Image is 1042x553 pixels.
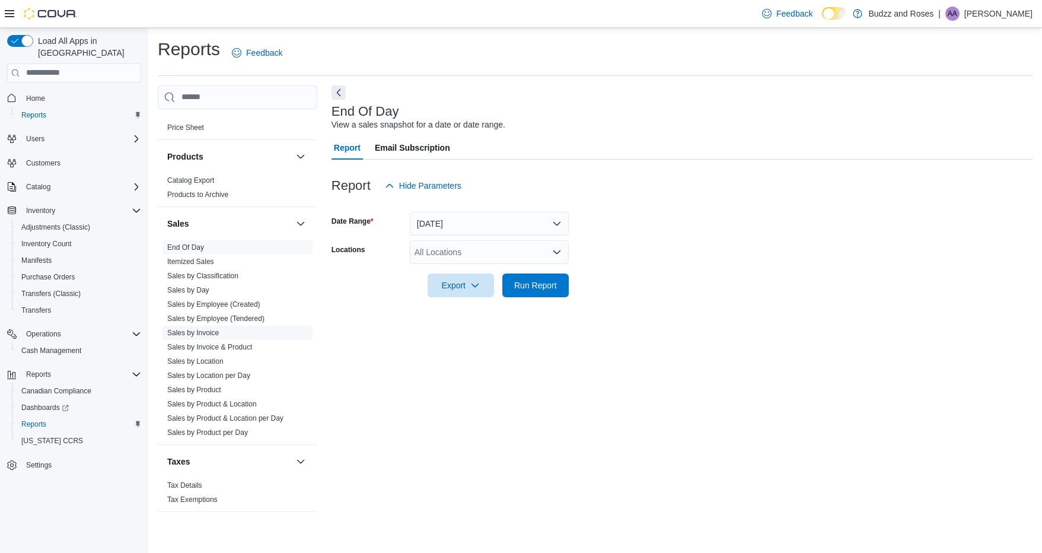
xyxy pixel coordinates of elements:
span: Purchase Orders [21,272,75,282]
a: Products to Archive [167,190,228,199]
a: Sales by Product & Location per Day [167,414,283,422]
h1: Reports [158,37,220,61]
a: Price Sheet [167,123,204,132]
span: Dashboards [21,403,69,412]
span: Reports [17,108,141,122]
a: Feedback [757,2,817,26]
button: Next [332,85,346,100]
p: Budzz and Roses [868,7,933,21]
button: Inventory [21,204,60,218]
span: Sales by Location [167,357,224,366]
span: Home [26,94,45,103]
span: Catalog Export [167,176,214,185]
span: Sales by Product & Location per Day [167,414,283,423]
label: Locations [332,245,365,255]
span: Washington CCRS [17,434,141,448]
a: Customers [21,156,65,170]
span: Users [26,134,44,144]
button: Settings [2,456,146,473]
span: Users [21,132,141,146]
button: Customers [2,154,146,171]
h3: Taxes [167,456,190,468]
span: Sales by Invoice & Product [167,342,252,352]
button: Canadian Compliance [12,383,146,399]
span: Transfers [21,306,51,315]
h3: Report [332,179,371,193]
a: Home [21,91,50,106]
span: Sales by Product per Day [167,428,248,437]
span: Report [334,136,361,160]
span: Email Subscription [375,136,450,160]
span: Settings [21,457,141,472]
button: Users [21,132,49,146]
a: Transfers (Classic) [17,287,85,301]
button: Products [294,150,308,164]
button: Hide Parameters [380,174,466,198]
a: Reports [17,417,51,431]
a: Transfers [17,303,56,317]
span: Canadian Compliance [21,386,91,396]
img: Cova [24,8,77,20]
span: Inventory Count [21,239,72,249]
span: Reports [26,370,51,379]
span: AA [948,7,957,21]
span: Customers [26,158,60,168]
span: Cash Management [17,344,141,358]
button: Operations [21,327,66,341]
button: Adjustments (Classic) [12,219,146,236]
span: Catalog [26,182,50,192]
button: Purchase Orders [12,269,146,285]
button: Reports [2,366,146,383]
button: Home [2,90,146,107]
h3: End Of Day [332,104,399,119]
span: Sales by Employee (Created) [167,300,260,309]
a: Sales by Product per Day [167,428,248,437]
span: Load All Apps in [GEOGRAPHIC_DATA] [33,35,141,59]
a: Purchase Orders [17,270,80,284]
button: Sales [294,217,308,231]
div: Sales [158,240,317,444]
span: Sales by Employee (Tendered) [167,314,265,323]
a: Sales by Employee (Created) [167,300,260,309]
button: Transfers [12,302,146,319]
button: [US_STATE] CCRS [12,433,146,449]
a: Adjustments (Classic) [17,220,95,234]
span: Run Report [514,279,557,291]
span: Home [21,91,141,106]
h3: Products [167,151,203,163]
span: Adjustments (Classic) [21,223,90,232]
span: Sales by Location per Day [167,371,250,380]
a: Manifests [17,253,56,268]
a: Settings [21,458,56,472]
span: Operations [26,329,61,339]
a: Sales by Invoice [167,329,219,337]
button: Cash Management [12,342,146,359]
div: Products [158,173,317,206]
a: Sales by Location per Day [167,371,250,380]
button: Taxes [294,455,308,469]
span: Purchase Orders [17,270,141,284]
span: Tax Exemptions [167,495,218,504]
button: Inventory Count [12,236,146,252]
span: Customers [21,155,141,170]
span: Sales by Product [167,385,221,395]
button: Reports [21,367,56,382]
span: End Of Day [167,243,204,252]
span: Canadian Compliance [17,384,141,398]
span: Dashboards [17,401,141,415]
span: Manifests [17,253,141,268]
a: Tax Details [167,481,202,490]
span: Reports [21,419,46,429]
span: Feedback [776,8,812,20]
a: Sales by Invoice & Product [167,343,252,351]
span: Reports [21,110,46,120]
span: Transfers [17,303,141,317]
button: Transfers (Classic) [12,285,146,302]
span: Feedback [246,47,282,59]
div: Taxes [158,478,317,511]
span: Sales by Product & Location [167,399,257,409]
a: Sales by Product & Location [167,400,257,408]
